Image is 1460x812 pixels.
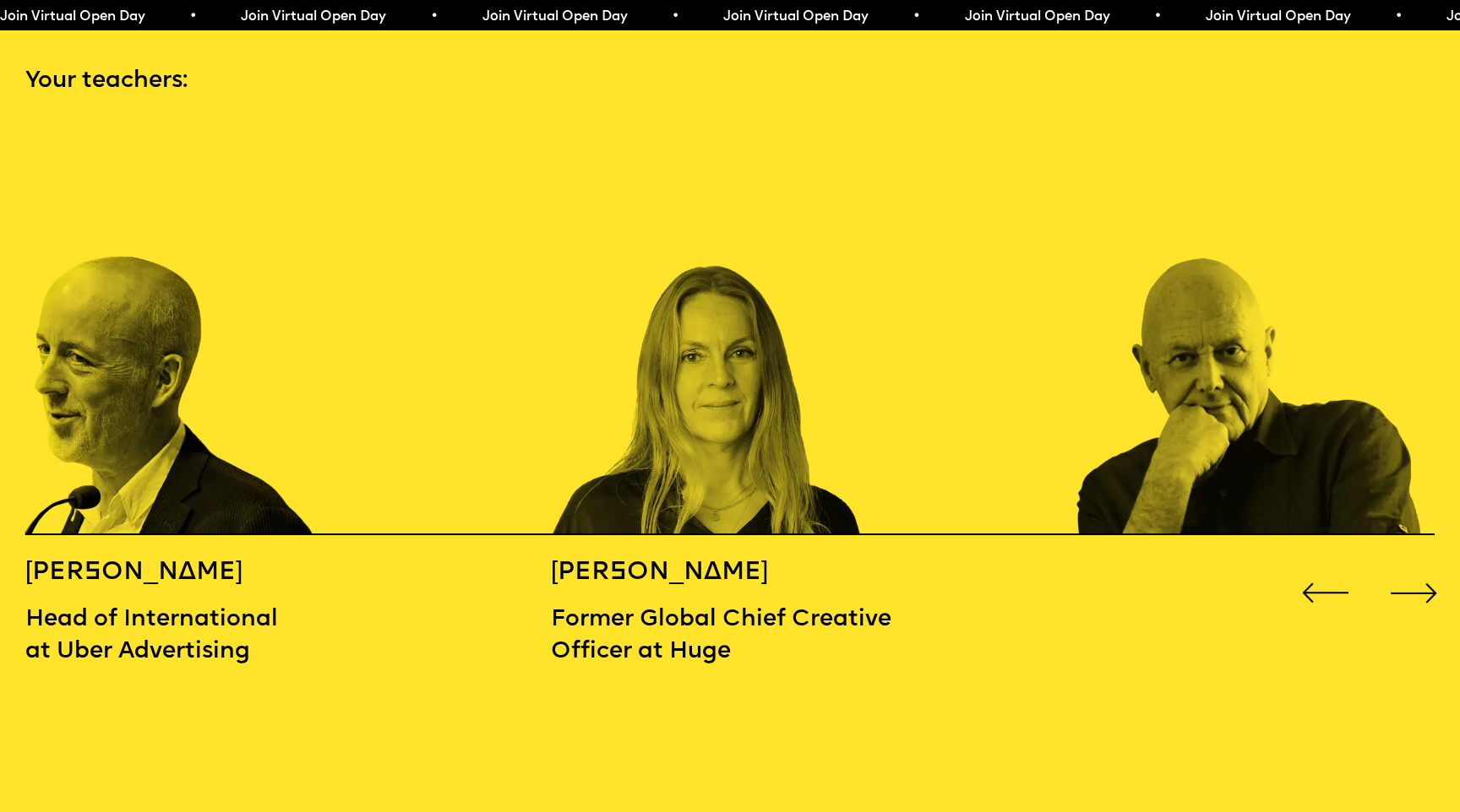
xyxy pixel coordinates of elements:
p: Former Global Chief Creative Officer at Huge [551,604,902,668]
span: • [1386,10,1393,24]
p: Your teachers: [25,65,1435,97]
h5: [PERSON_NAME] [551,557,902,589]
div: 15 / 16 [25,127,376,535]
span: • [421,10,428,24]
div: Previous slide [1296,564,1354,622]
div: 1 / 16 [1076,127,1427,535]
span: • [180,10,188,24]
p: Head of International at Uber Advertising [25,604,376,668]
h5: [PERSON_NAME] [25,557,376,589]
span: • [903,10,911,24]
div: 16 / 16 [551,127,902,535]
span: • [662,10,670,24]
span: • [1145,10,1152,24]
div: Next slide [1385,564,1443,622]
